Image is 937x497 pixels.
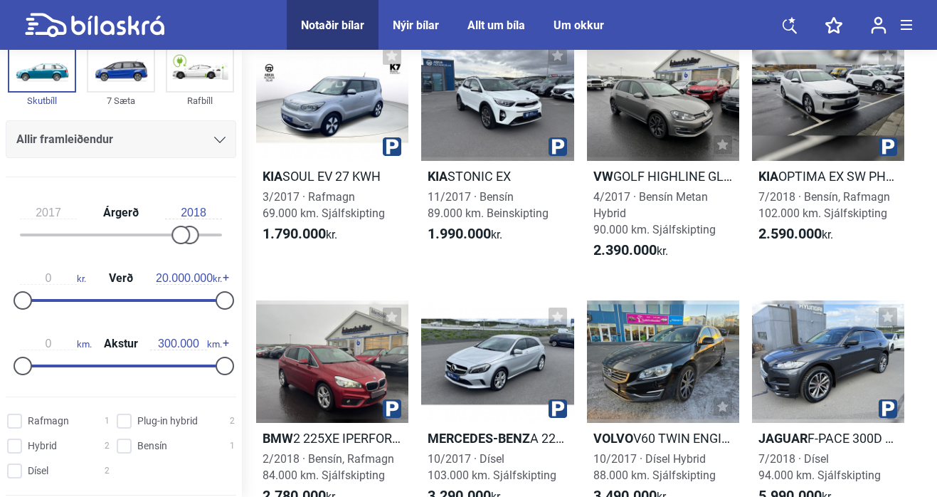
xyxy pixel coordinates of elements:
span: 2 [105,464,110,478]
h2: STONIC EX [421,168,573,184]
h2: SOUL EV 27 KWH [256,168,408,184]
h2: F-PACE 300D PORTFOLIO [752,430,904,446]
a: KiaSOUL EV 27 KWH3/2017 · Rafmagn69.000 km. Sjálfskipting1.790.000kr. [256,39,408,272]
h2: A 220 D 4MATIC [421,430,573,446]
span: Akstur [100,338,142,350]
span: 2 [230,414,235,429]
span: kr. [758,226,833,243]
div: Skutbíll [8,93,76,109]
span: 2 [105,439,110,454]
b: Kia [263,169,282,184]
span: kr. [263,226,337,243]
span: Árgerð [100,207,142,219]
b: Volvo [593,431,633,446]
span: Dísel [28,464,48,478]
a: Allt um bíla [467,19,525,32]
b: BMW [263,431,293,446]
span: 1 [230,439,235,454]
h2: OPTIMA EX SW PHEV [752,168,904,184]
img: parking.png [549,137,567,156]
div: 7 Sæta [87,93,155,109]
img: parking.png [383,137,401,156]
img: user-login.svg [871,16,886,34]
b: 1.790.000 [263,225,326,242]
span: Hybrid [28,439,57,454]
span: km. [150,338,222,350]
b: Jaguar [758,431,808,446]
b: 1.990.000 [428,225,491,242]
b: Kia [758,169,778,184]
span: 7/2018 · Bensín, Rafmagn 102.000 km. Sjálfskipting [758,190,890,220]
span: Plug-in hybrid [137,414,198,429]
span: Rafmagn [28,414,69,429]
h2: V60 TWIN ENGINE D6 SUMMUM [587,430,739,446]
span: 4/2017 · Bensín Metan Hybrid 90.000 km. Sjálfskipting [593,190,716,236]
h2: GOLF HIGHLINE GLERÞAK METAN [587,168,739,184]
span: 11/2017 · Bensín 89.000 km. Beinskipting [428,190,549,220]
span: 10/2017 · Dísel 103.000 km. Sjálfskipting [428,452,556,482]
b: VW [593,169,613,184]
a: Um okkur [554,19,604,32]
a: Notaðir bílar [301,19,364,32]
span: kr. [428,226,502,243]
img: parking.png [879,399,897,418]
span: kr. [20,272,86,285]
img: parking.png [383,399,401,418]
span: 2/2018 · Bensín, Rafmagn 84.000 km. Sjálfskipting [263,452,394,482]
span: Bensín [137,439,167,454]
b: Mercedes-Benz [428,431,530,446]
b: 2.590.000 [758,225,822,242]
span: 1 [105,414,110,429]
span: kr. [593,242,668,259]
span: km. [20,338,92,350]
b: Kia [428,169,448,184]
span: 3/2017 · Rafmagn 69.000 km. Sjálfskipting [263,190,385,220]
span: kr. [156,272,222,285]
a: Nýir bílar [393,19,439,32]
span: Allir framleiðendur [16,130,113,150]
span: Verð [105,273,137,284]
img: parking.png [549,399,567,418]
a: VWGOLF HIGHLINE GLERÞAK METAN4/2017 · Bensín Metan Hybrid90.000 km. Sjálfskipting2.390.000kr. [587,39,739,272]
b: 2.390.000 [593,241,657,258]
span: 10/2017 · Dísel Hybrid 88.000 km. Sjálfskipting [593,452,716,482]
a: KiaOPTIMA EX SW PHEV7/2018 · Bensín, Rafmagn102.000 km. Sjálfskipting2.590.000kr. [752,39,904,272]
div: Rafbíll [166,93,234,109]
img: parking.png [879,137,897,156]
a: KiaSTONIC EX11/2017 · Bensín89.000 km. Beinskipting1.990.000kr. [421,39,573,272]
h2: 2 225XE IPERFORMANCE [256,430,408,446]
span: 7/2018 · Dísel 94.000 km. Sjálfskipting [758,452,881,482]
